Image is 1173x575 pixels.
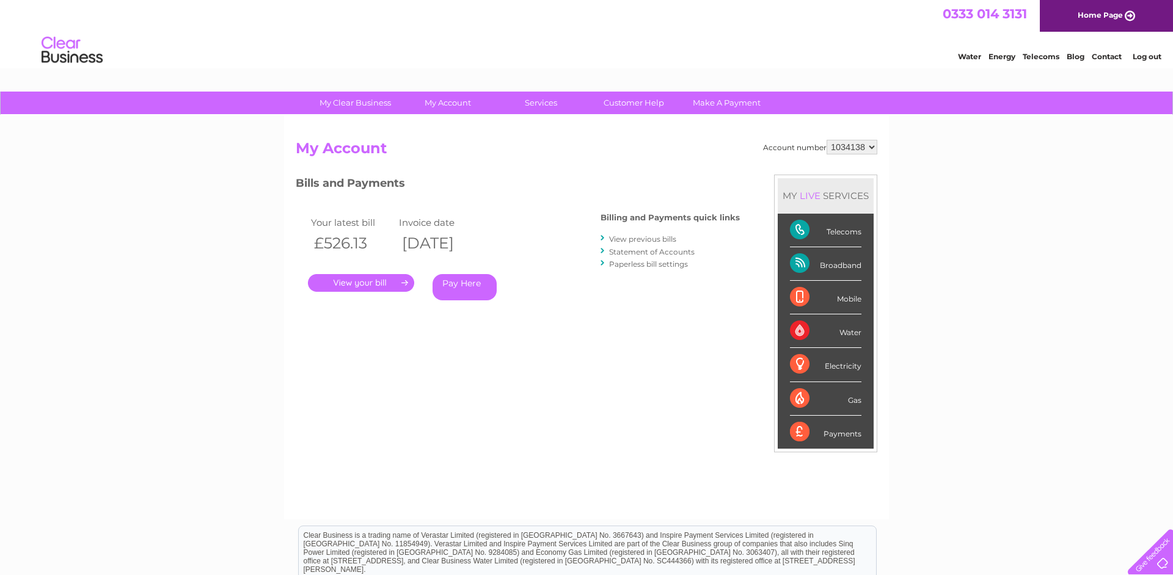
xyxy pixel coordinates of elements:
[1023,52,1059,61] a: Telecoms
[763,140,877,154] div: Account number
[988,52,1015,61] a: Energy
[296,175,740,196] h3: Bills and Payments
[790,348,861,382] div: Electricity
[308,274,414,292] a: .
[609,234,676,244] a: View previous bills
[601,213,740,222] h4: Billing and Payments quick links
[1067,52,1084,61] a: Blog
[790,281,861,314] div: Mobile
[790,314,861,348] div: Water
[790,247,861,281] div: Broadband
[296,140,877,163] h2: My Account
[797,190,823,201] div: LIVE
[958,52,981,61] a: Water
[778,178,874,213] div: MY SERVICES
[609,247,695,256] a: Statement of Accounts
[308,231,396,256] th: £526.13
[396,214,484,231] td: Invoice date
[943,6,1027,21] a: 0333 014 3131
[676,92,777,114] a: Make A Payment
[491,92,591,114] a: Services
[609,259,688,269] a: Paperless bill settings
[299,7,876,59] div: Clear Business is a trading name of Verastar Limited (registered in [GEOGRAPHIC_DATA] No. 3667643...
[398,92,499,114] a: My Account
[1092,52,1122,61] a: Contact
[308,214,396,231] td: Your latest bill
[305,92,406,114] a: My Clear Business
[790,214,861,247] div: Telecoms
[790,382,861,416] div: Gas
[1133,52,1161,61] a: Log out
[396,231,484,256] th: [DATE]
[790,416,861,449] div: Payments
[433,274,497,300] a: Pay Here
[583,92,684,114] a: Customer Help
[41,32,103,69] img: logo.png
